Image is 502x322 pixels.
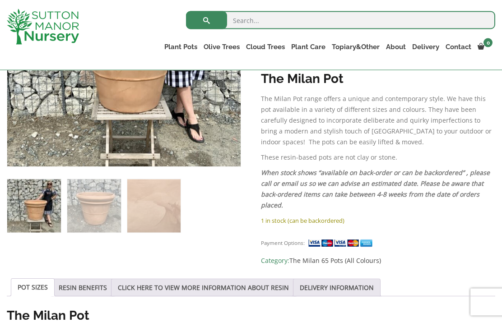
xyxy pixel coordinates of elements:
img: logo [7,9,79,45]
small: Payment Options: [261,239,305,246]
a: 0 [474,41,495,53]
a: Cloud Trees [243,41,288,53]
a: DELIVERY INFORMATION [300,279,374,296]
a: Plant Care [288,41,329,53]
img: The Milan Pot 65 Colour Terracotta [7,179,61,233]
a: Topiary&Other [329,41,383,53]
a: CLICK HERE TO VIEW MORE INFORMATION ABOUT RESIN [118,279,289,296]
input: Search... [186,11,495,29]
span: Category: [261,255,495,266]
a: Plant Pots [161,41,200,53]
em: When stock shows “available on back-order or can be backordered” , please call or email us so we ... [261,168,490,209]
p: 1 in stock (can be backordered) [261,215,495,226]
img: payment supported [308,239,376,248]
a: Contact [442,41,474,53]
img: The Milan Pot 65 Colour Terracotta - Image 3 [127,179,181,233]
img: The Milan Pot 65 Colour Terracotta - Image 2 [67,179,121,233]
p: The Milan Pot range offers a unique and contemporary style. We have this pot available in a varie... [261,93,495,147]
span: 0 [483,38,493,47]
a: RESIN BENEFITS [59,279,107,296]
a: POT SIZES [18,279,48,296]
a: Olive Trees [200,41,243,53]
a: About [383,41,409,53]
a: Delivery [409,41,442,53]
p: These resin-based pots are not clay or stone. [261,152,495,163]
strong: The Milan Pot [261,71,344,86]
a: The Milan 65 Pots (All Colours) [289,256,381,265]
